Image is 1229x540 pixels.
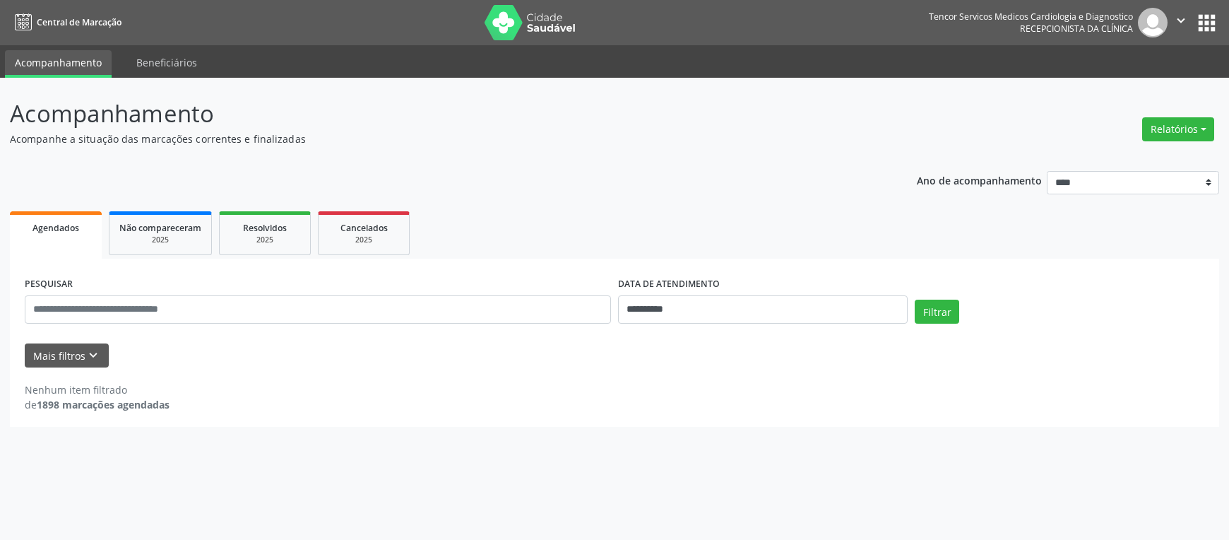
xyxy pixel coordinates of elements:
[1173,13,1189,28] i: 
[10,131,856,146] p: Acompanhe a situação das marcações correntes e finalizadas
[1138,8,1168,37] img: img
[1168,8,1194,37] button: 
[243,222,287,234] span: Resolvidos
[37,16,121,28] span: Central de Marcação
[929,11,1133,23] div: Tencor Servicos Medicos Cardiologia e Diagnostico
[328,235,399,245] div: 2025
[25,397,170,412] div: de
[10,96,856,131] p: Acompanhamento
[230,235,300,245] div: 2025
[25,382,170,397] div: Nenhum item filtrado
[1142,117,1214,141] button: Relatórios
[1020,23,1133,35] span: Recepcionista da clínica
[5,50,112,78] a: Acompanhamento
[915,300,959,324] button: Filtrar
[340,222,388,234] span: Cancelados
[32,222,79,234] span: Agendados
[1194,11,1219,35] button: apps
[618,274,720,295] label: DATA DE ATENDIMENTO
[37,398,170,411] strong: 1898 marcações agendadas
[119,235,201,245] div: 2025
[126,50,207,75] a: Beneficiários
[917,171,1042,189] p: Ano de acompanhamento
[119,222,201,234] span: Não compareceram
[85,348,101,363] i: keyboard_arrow_down
[10,11,121,34] a: Central de Marcação
[25,274,73,295] label: PESQUISAR
[25,344,109,368] button: Mais filtroskeyboard_arrow_down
